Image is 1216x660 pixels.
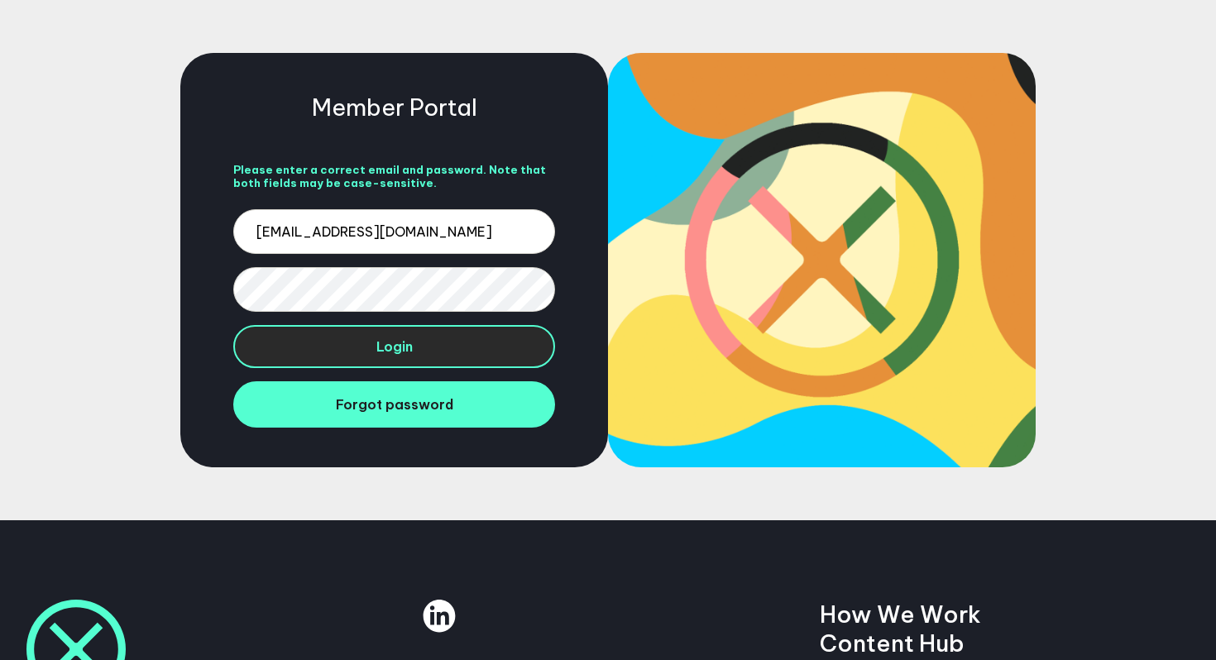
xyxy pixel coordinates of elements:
[376,338,413,355] span: Login
[336,396,453,413] span: Forgot password
[233,325,555,368] button: Login
[820,600,981,629] a: How We Work
[820,629,965,658] a: Content Hub
[233,381,555,428] a: Forgot password
[233,209,555,254] input: Email
[233,163,555,189] li: Please enter a correct email and password. Note that both fields may be case-sensitive.
[312,93,477,122] h5: Member Portal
